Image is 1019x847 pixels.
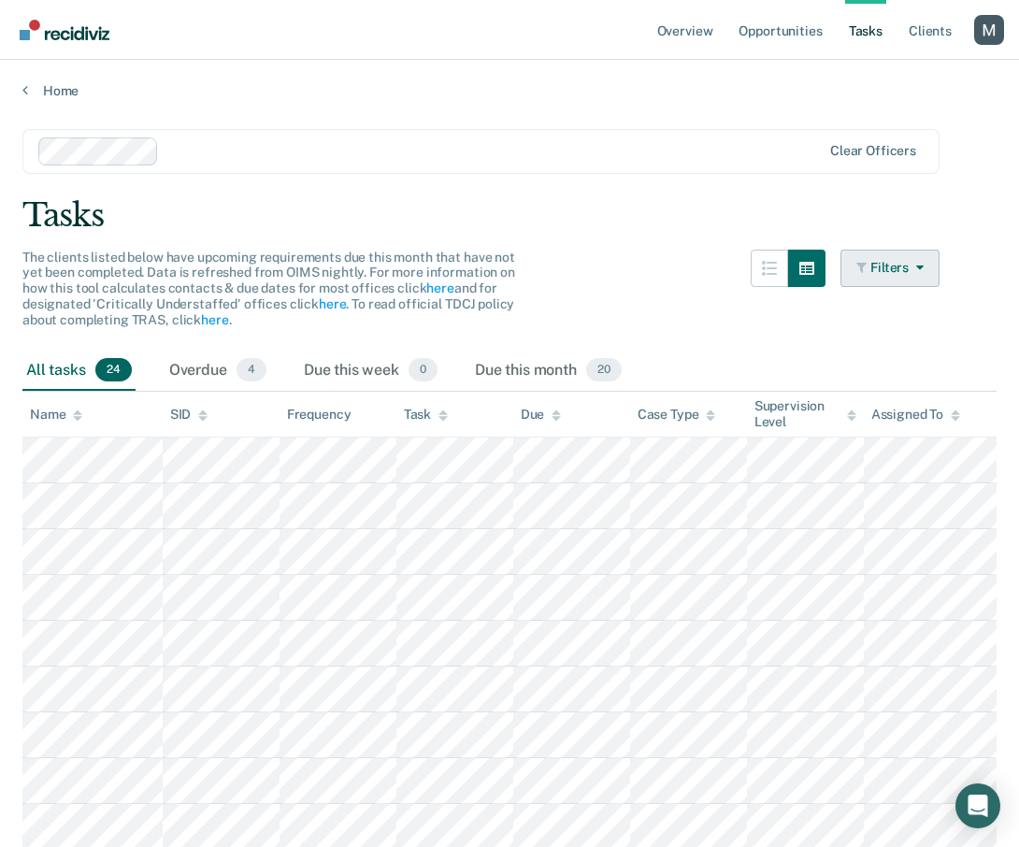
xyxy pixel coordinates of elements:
[300,351,441,392] div: Due this week0
[409,358,438,382] span: 0
[404,407,448,423] div: Task
[974,15,1004,45] button: Profile dropdown button
[22,351,136,392] div: All tasks24
[22,250,515,327] span: The clients listed below have upcoming requirements due this month that have not yet been complet...
[165,351,270,392] div: Overdue4
[586,358,622,382] span: 20
[170,407,208,423] div: SID
[471,351,625,392] div: Due this month20
[22,196,997,235] div: Tasks
[871,407,960,423] div: Assigned To
[638,407,716,423] div: Case Type
[754,398,856,430] div: Supervision Level
[426,280,453,295] a: here
[95,358,132,382] span: 24
[840,250,940,287] button: Filters
[521,407,562,423] div: Due
[319,296,346,311] a: here
[30,407,82,423] div: Name
[955,783,1000,828] div: Open Intercom Messenger
[22,82,997,99] a: Home
[237,358,266,382] span: 4
[287,407,352,423] div: Frequency
[201,312,228,327] a: here
[830,143,916,159] div: Clear officers
[20,20,109,40] img: Recidiviz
